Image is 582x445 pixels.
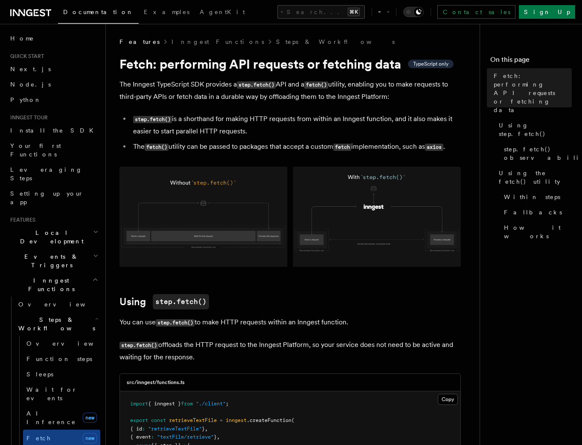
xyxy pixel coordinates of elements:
span: AI Inference [26,410,76,425]
span: Steps & Workflows [15,315,95,332]
h1: Fetch: performing API requests or fetching data [119,56,461,72]
h4: On this page [490,55,572,68]
a: How it works [501,220,572,244]
code: step.fetch() [237,81,276,89]
a: Using the fetch() utility [495,165,572,189]
span: Next.js [10,66,51,72]
span: { id [130,426,142,432]
kbd: ⌘K [348,8,360,16]
a: AI Inferencenew [23,406,100,430]
span: Fetch: performing API requests or fetching data [494,72,572,114]
a: Node.js [7,77,100,92]
a: Next.js [7,61,100,77]
button: Local Development [7,225,100,249]
span: Features [119,38,160,46]
a: Leveraging Steps [7,162,100,186]
span: Fetch [26,435,51,442]
span: Leveraging Steps [10,166,82,182]
img: Using Fetch offloads the HTTP request to the Inngest Platform [119,167,461,267]
span: Inngest Functions [7,276,92,293]
code: step.fetch() [156,319,195,327]
span: Setting up your app [10,190,84,205]
span: } [214,434,217,440]
code: fetch() [145,144,169,151]
span: Node.js [10,81,51,88]
span: Fallbacks [504,208,562,217]
span: Quick start [7,53,44,60]
a: Overview [23,336,100,351]
button: Inngest Functions [7,273,100,297]
code: fetch [333,144,351,151]
a: Install the SDK [7,123,100,138]
span: const [151,417,166,423]
span: Using the fetch() utility [499,169,572,186]
li: The utility can be passed to packages that accept a custom implementation, such as . [131,141,461,153]
span: ; [226,401,229,407]
span: inngest [226,417,247,423]
code: fetch() [304,81,328,89]
span: Function steps [26,355,92,362]
span: "textFile/retrieve" [157,434,214,440]
a: Sleeps [23,367,100,382]
a: Within steps [501,189,572,205]
span: } [202,426,205,432]
span: , [205,426,208,432]
button: Events & Triggers [7,249,100,273]
span: import [130,401,148,407]
p: offloads the HTTP request to the Inngest Platform, so your service does not need to be active and... [119,339,461,363]
code: step.fetch() [153,294,209,309]
span: Local Development [7,228,93,246]
span: Python [10,96,41,103]
a: Fallbacks [501,205,572,220]
span: export [130,417,148,423]
span: Wait for events [26,386,77,402]
span: "./client" [196,401,226,407]
li: is a shorthand for making HTTP requests from within an Inngest function, and it also makes it eas... [131,113,461,137]
a: Sign Up [519,5,575,19]
span: Inngest tour [7,114,48,121]
span: = [220,417,223,423]
button: Steps & Workflows [15,312,100,336]
span: Overview [26,340,114,347]
a: Home [7,31,100,46]
a: Function steps [23,351,100,367]
span: Sleeps [26,371,53,378]
a: Documentation [58,3,139,24]
span: from [181,401,193,407]
span: Events & Triggers [7,252,93,269]
span: : [142,426,145,432]
span: Features [7,217,35,223]
span: AgentKit [200,9,245,15]
button: Toggle dark mode [403,7,424,17]
span: , [217,434,220,440]
span: Examples [144,9,189,15]
button: Search...⌘K [277,5,365,19]
span: How it works [504,223,572,240]
span: : [151,434,154,440]
a: Setting up your app [7,186,100,210]
a: Python [7,92,100,107]
span: Within steps [504,193,560,201]
a: Wait for events [23,382,100,406]
a: Using step.fetch() [495,118,572,142]
a: Contact sales [437,5,515,19]
span: Your first Functions [10,142,61,158]
p: The Inngest TypeScript SDK provides a API and a utility, enabling you to make requests to third-p... [119,78,461,103]
span: Home [10,34,34,43]
span: retrieveTextFile [169,417,217,423]
span: TypeScript only [413,61,448,67]
a: Inngest Functions [172,38,264,46]
p: You can use to make HTTP requests within an Inngest function. [119,316,461,329]
a: Steps & Workflows [276,38,395,46]
span: Documentation [63,9,134,15]
a: Your first Functions [7,138,100,162]
code: axios [425,144,443,151]
a: step.fetch() observability [501,142,572,165]
span: ( [291,417,294,423]
span: .createFunction [247,417,291,423]
a: Usingstep.fetch() [119,294,209,309]
span: { inngest } [148,401,181,407]
button: Copy [438,394,458,405]
h3: src/inngest/functions.ts [127,379,185,386]
a: AgentKit [195,3,250,23]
